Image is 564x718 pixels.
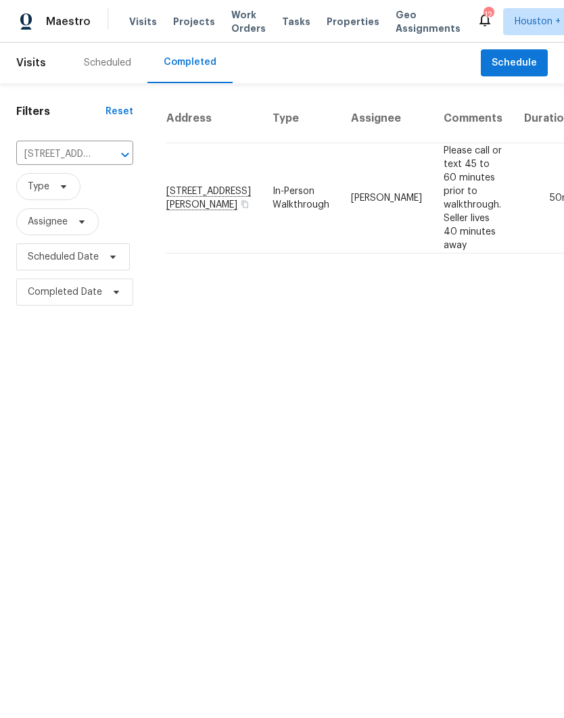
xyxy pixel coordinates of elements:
[16,48,46,78] span: Visits
[239,198,251,210] button: Copy Address
[262,143,340,254] td: In-Person Walkthrough
[46,15,91,28] span: Maestro
[16,144,95,165] input: Search for an address...
[28,215,68,229] span: Assignee
[492,55,537,72] span: Schedule
[129,15,157,28] span: Visits
[116,145,135,164] button: Open
[282,17,310,26] span: Tasks
[105,105,133,118] div: Reset
[16,105,105,118] h1: Filters
[84,56,131,70] div: Scheduled
[481,49,548,77] button: Schedule
[327,15,379,28] span: Properties
[262,94,340,143] th: Type
[340,94,433,143] th: Assignee
[173,15,215,28] span: Projects
[28,180,49,193] span: Type
[396,8,461,35] span: Geo Assignments
[433,94,513,143] th: Comments
[164,55,216,69] div: Completed
[28,250,99,264] span: Scheduled Date
[166,94,262,143] th: Address
[484,8,493,22] div: 12
[28,285,102,299] span: Completed Date
[433,143,513,254] td: Please call or text 45 to 60 minutes prior to walkthrough. Seller lives 40 minutes away
[231,8,266,35] span: Work Orders
[340,143,433,254] td: [PERSON_NAME]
